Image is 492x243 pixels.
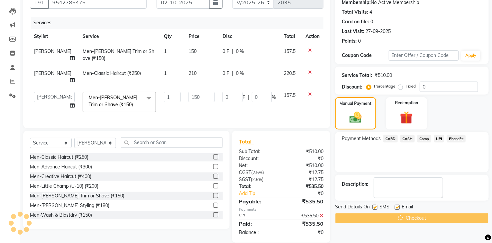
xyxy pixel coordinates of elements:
div: Men-[PERSON_NAME] Trim or Shave (₹150) [30,192,124,199]
span: 210 [189,70,197,76]
span: 1 [164,70,167,76]
span: Men-[PERSON_NAME] Trim or Shave (₹150) [83,48,154,61]
img: _gift.svg [396,110,417,125]
div: Service Total: [342,72,372,79]
div: Men-Creative Haircut (₹400) [30,173,91,180]
span: 157.5 [284,48,295,54]
span: Comp [417,135,431,142]
div: ₹0 [281,155,328,162]
span: Men-[PERSON_NAME] Trim or Shave (₹150) [89,95,137,108]
span: Email [402,203,413,212]
span: 2.5% [252,170,262,175]
span: Men-Classic Haircut (₹250) [83,70,141,76]
th: Stylist [30,29,79,44]
span: 0 % [236,70,244,77]
div: ( ) [234,169,281,176]
span: Total [239,138,254,145]
div: 4 [369,9,372,16]
span: 0 F [223,48,229,55]
span: Send Details On [335,203,370,212]
div: Coupon Code [342,52,388,59]
div: Men-Wash & Blastdry (₹150) [30,212,92,219]
span: SMS [379,203,389,212]
span: PhonePe [447,135,466,142]
div: Net: [234,162,281,169]
div: UPI [234,212,281,219]
input: Search or Scan [121,137,223,148]
span: SGST [239,176,251,182]
span: 220.5 [284,70,295,76]
div: Sub Total: [234,148,281,155]
div: 0 [358,38,361,45]
span: [PERSON_NAME] [34,48,71,54]
span: 2.5% [252,177,262,182]
div: Points: [342,38,357,45]
th: Price [185,29,219,44]
th: Disc [219,29,280,44]
img: _cash.svg [346,111,365,124]
span: | [248,94,249,101]
span: % [272,94,276,101]
div: Men-[PERSON_NAME] Styling (₹180) [30,202,109,209]
label: Redemption [395,100,418,106]
span: UPI [434,135,444,142]
div: ₹535.50 [281,212,328,219]
div: ( ) [234,176,281,183]
div: Discount: [234,155,281,162]
label: Percentage [374,83,395,89]
div: 27-09-2025 [365,28,391,35]
input: Enter Offer / Coupon Code [389,50,459,61]
span: CGST [239,169,251,175]
span: 150 [189,48,197,54]
div: Discount: [342,84,362,91]
span: 0 F [223,70,229,77]
div: 0 [370,18,373,25]
div: Payable: [234,197,281,205]
span: Payment Methods [342,135,381,142]
div: ₹510.00 [281,162,328,169]
div: Balance : [234,229,281,236]
div: Last Visit: [342,28,364,35]
div: ₹12.75 [281,169,328,176]
th: Total [280,29,301,44]
span: CASH [400,135,415,142]
div: ₹0 [289,190,328,197]
span: F [243,94,245,101]
div: Description: [342,181,368,188]
div: Services [31,17,328,29]
div: ₹510.00 [281,148,328,155]
div: Total: [234,183,281,190]
label: Fixed [406,83,416,89]
div: ₹535.50 [281,197,328,205]
div: Men-Little Champ (U-10) (₹200) [30,183,98,190]
div: Paid: [234,220,281,228]
th: Qty [160,29,185,44]
div: ₹0 [281,229,328,236]
span: | [232,70,233,77]
div: Payments [239,207,323,212]
span: 0 % [236,48,244,55]
div: ₹535.50 [281,183,328,190]
div: ₹510.00 [375,72,392,79]
div: ₹12.75 [281,176,328,183]
span: CARD [383,135,398,142]
a: x [133,102,136,108]
th: Service [79,29,160,44]
span: [PERSON_NAME] [34,70,71,76]
div: Card on file: [342,18,369,25]
div: Men-Classic Haircut (₹250) [30,154,88,161]
span: 157.5 [284,92,295,98]
div: ₹535.50 [281,220,328,228]
span: | [232,48,233,55]
a: Add Tip [234,190,289,197]
div: Total Visits: [342,9,368,16]
span: 1 [164,48,167,54]
label: Manual Payment [340,101,372,107]
div: Men-Advance Haircut (₹300) [30,163,92,170]
th: Action [301,29,323,44]
button: Apply [461,51,480,61]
